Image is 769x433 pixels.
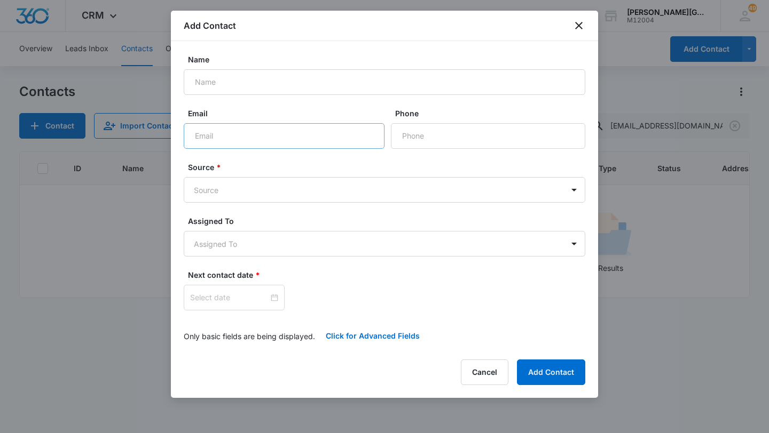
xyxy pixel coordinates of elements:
label: Source [188,162,590,173]
button: close [572,19,585,32]
h1: Add Contact [184,19,236,32]
input: Email [184,123,384,149]
label: Next contact date [188,269,590,280]
input: Name [184,69,585,95]
label: Assigned To [188,215,590,227]
button: Add Contact [517,359,585,385]
input: Select date [190,292,269,303]
button: Click for Advanced Fields [315,323,430,349]
button: Cancel [461,359,508,385]
p: Only basic fields are being displayed. [184,331,315,342]
label: Phone [395,108,590,119]
input: Phone [391,123,585,149]
label: Email [188,108,389,119]
label: Name [188,54,590,65]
